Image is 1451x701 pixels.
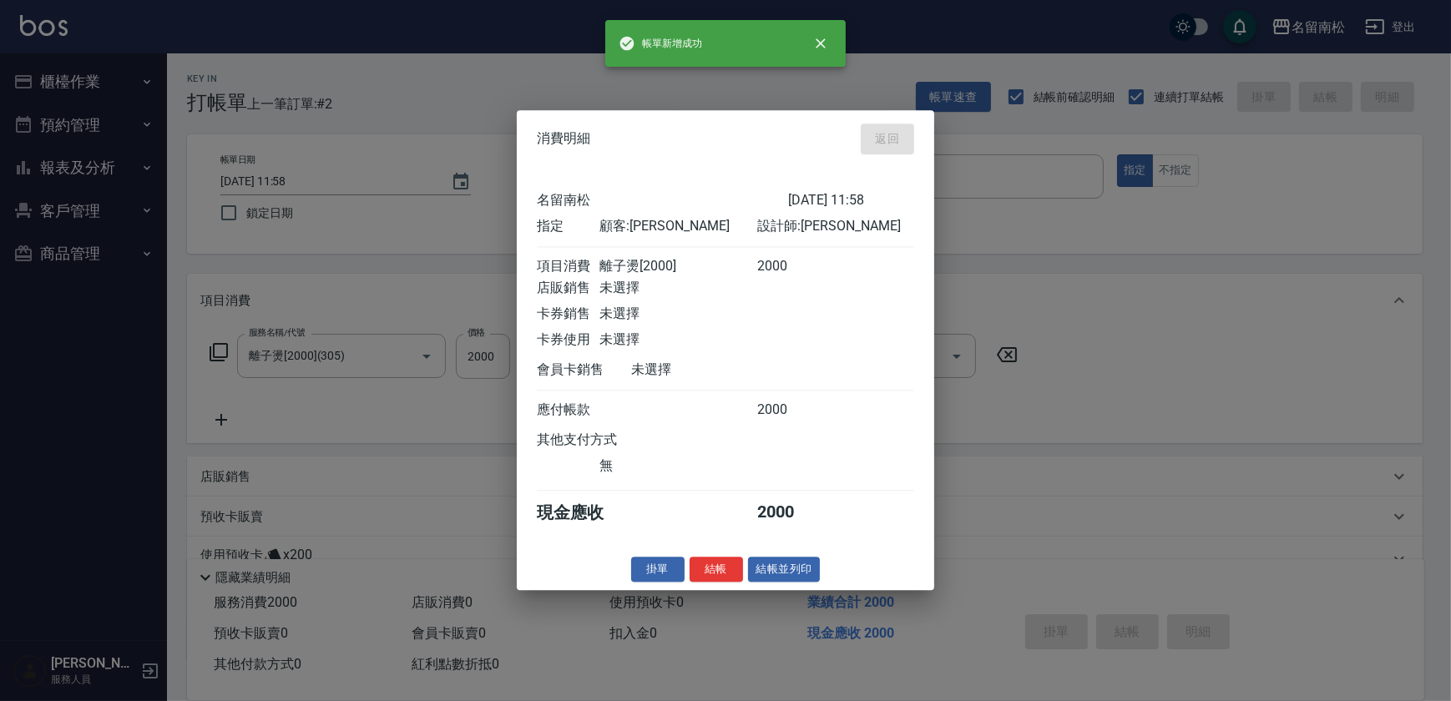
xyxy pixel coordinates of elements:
div: 現金應收 [537,502,631,524]
span: 消費明細 [537,131,590,148]
div: 未選擇 [599,331,756,349]
div: [DATE] 11:58 [788,192,914,209]
div: 無 [599,457,756,475]
span: 帳單新增成功 [619,35,702,52]
div: 會員卡銷售 [537,361,631,379]
div: 2000 [757,502,820,524]
div: 未選擇 [599,305,756,323]
button: close [802,25,839,62]
div: 未選擇 [631,361,788,379]
div: 未選擇 [599,280,756,297]
button: 掛單 [631,557,685,582]
div: 名留南松 [537,192,788,209]
div: 店販銷售 [537,280,599,297]
div: 卡券使用 [537,331,599,349]
button: 結帳並列印 [748,557,821,582]
div: 設計師: [PERSON_NAME] [757,218,914,235]
div: 其他支付方式 [537,431,663,449]
div: 2000 [757,258,820,275]
div: 顧客: [PERSON_NAME] [599,218,756,235]
div: 2000 [757,401,820,419]
div: 項目消費 [537,258,599,275]
div: 應付帳款 [537,401,599,419]
div: 指定 [537,218,599,235]
div: 卡券銷售 [537,305,599,323]
button: 結帳 [690,557,743,582]
div: 離子燙[2000] [599,258,756,275]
